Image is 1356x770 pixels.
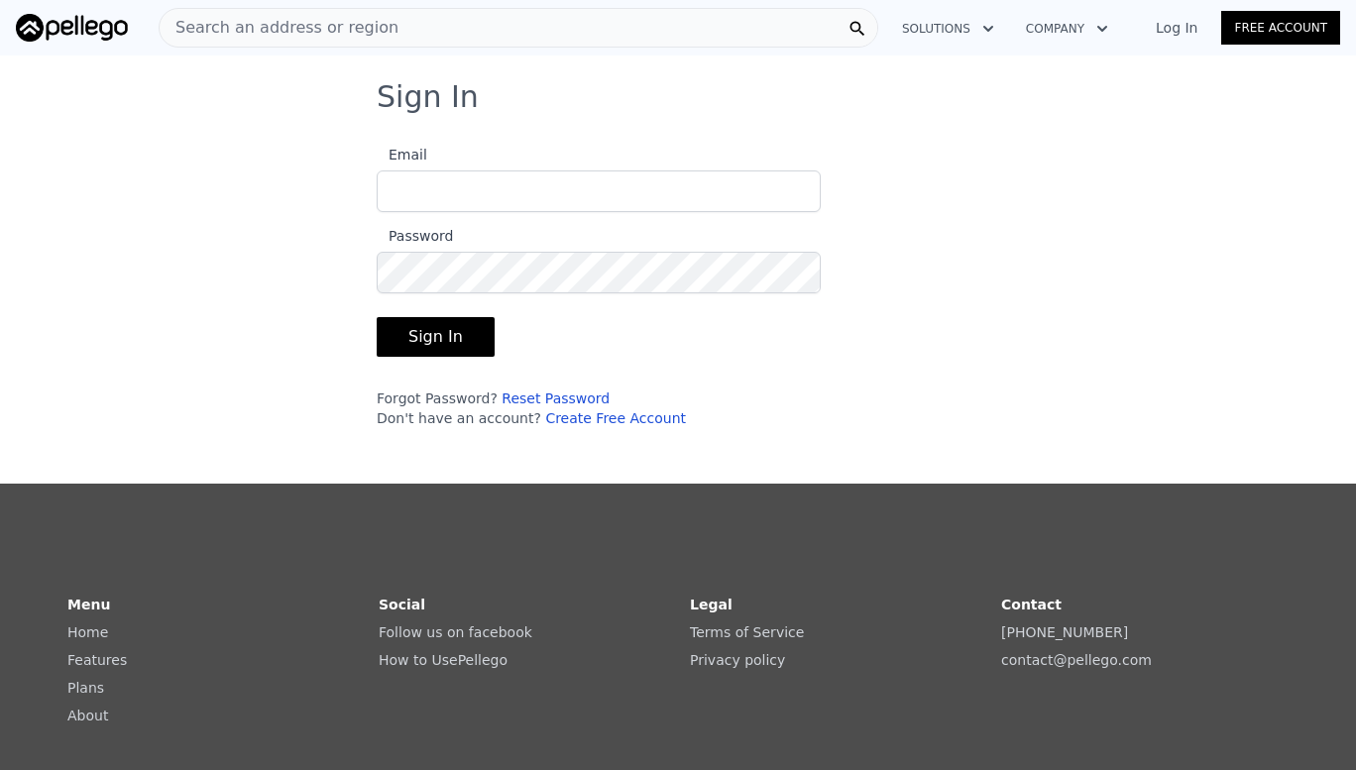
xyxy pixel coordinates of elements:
a: Free Account [1221,11,1340,45]
span: Password [377,228,453,244]
button: Sign In [377,317,495,357]
h3: Sign In [377,79,979,115]
a: Follow us on facebook [379,624,532,640]
button: Solutions [886,11,1010,47]
a: Features [67,652,127,668]
a: Home [67,624,108,640]
a: About [67,708,108,723]
strong: Contact [1001,597,1062,612]
span: Email [377,147,427,163]
div: Forgot Password? Don't have an account? [377,388,821,428]
a: [PHONE_NUMBER] [1001,624,1128,640]
input: Password [377,252,821,293]
a: contact@pellego.com [1001,652,1152,668]
img: Pellego [16,14,128,42]
strong: Menu [67,597,110,612]
a: Log In [1132,18,1221,38]
strong: Social [379,597,425,612]
input: Email [377,170,821,212]
a: How to UsePellego [379,652,508,668]
a: Terms of Service [690,624,804,640]
a: Create Free Account [545,410,686,426]
a: Privacy policy [690,652,785,668]
span: Search an address or region [160,16,398,40]
button: Company [1010,11,1124,47]
strong: Legal [690,597,733,612]
a: Plans [67,680,104,696]
a: Reset Password [502,390,610,406]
